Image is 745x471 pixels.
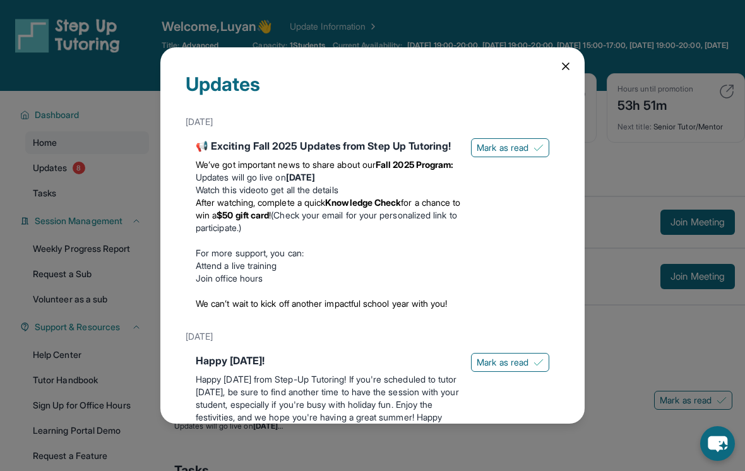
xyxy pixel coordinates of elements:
[186,73,559,110] div: Updates
[477,356,528,369] span: Mark as read
[186,110,559,133] div: [DATE]
[196,197,325,208] span: After watching, complete a quick
[269,210,271,220] span: !
[477,141,528,154] span: Mark as read
[217,210,269,220] strong: $50 gift card
[196,184,461,196] li: to get all the details
[471,353,549,372] button: Mark as read
[196,298,448,309] span: We can’t wait to kick off another impactful school year with you!
[196,171,461,184] li: Updates will go live on
[196,353,461,368] div: Happy [DATE]!
[196,260,277,271] a: Attend a live training
[700,426,735,461] button: chat-button
[286,172,315,182] strong: [DATE]
[325,197,401,208] strong: Knowledge Check
[196,373,461,436] p: Happy [DATE] from Step-Up Tutoring! If you're scheduled to tutor [DATE], be sure to find another ...
[533,143,544,153] img: Mark as read
[186,325,559,348] div: [DATE]
[471,138,549,157] button: Mark as read
[196,196,461,234] li: (Check your email for your personalized link to participate.)
[196,138,461,153] div: 📢 Exciting Fall 2025 Updates from Step Up Tutoring!
[196,184,261,195] a: Watch this video
[196,273,263,283] a: Join office hours
[533,357,544,367] img: Mark as read
[196,159,376,170] span: We’ve got important news to share about our
[196,247,461,259] p: For more support, you can:
[376,159,453,170] strong: Fall 2025 Program:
